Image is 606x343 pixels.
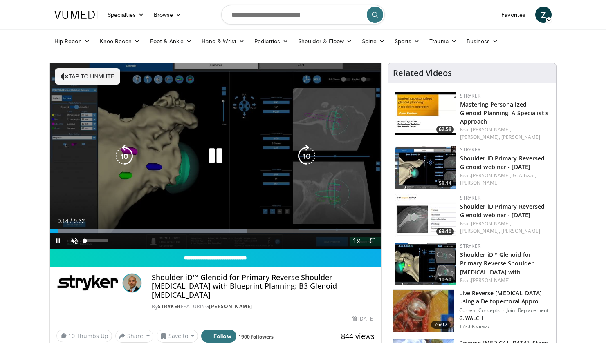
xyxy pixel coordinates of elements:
[395,243,456,285] a: 10:50
[496,7,530,23] a: Favorites
[56,273,119,293] img: Stryker
[436,276,454,283] span: 10:50
[341,331,375,341] span: 844 views
[149,7,186,23] a: Browse
[460,154,545,171] a: Shoulder iD Primary Reversed Glenoid webinar - [DATE]
[535,7,552,23] a: Z
[57,218,68,224] span: 0:14
[431,321,451,329] span: 76:02
[68,332,75,340] span: 10
[436,180,454,187] span: 58:14
[501,134,540,140] a: [PERSON_NAME]
[393,290,454,332] img: 684033_3.png.150x105_q85_crop-smart_upscale.jpg
[352,315,374,323] div: [DATE]
[460,203,545,219] a: Shoulder iD Primary Reversed Glenoid webinar - [DATE]
[459,323,489,330] p: 173.6K views
[49,33,95,49] a: Hip Recon
[249,33,293,49] a: Pediatrics
[460,134,500,140] a: [PERSON_NAME],
[221,5,385,24] input: Search topics, interventions
[357,33,389,49] a: Spine
[460,243,480,249] a: Stryker
[460,172,550,187] div: Feat.
[103,7,149,23] a: Specialties
[85,239,108,242] div: Volume Level
[513,172,536,179] a: G. Athwal,
[459,289,551,305] h3: Live Reverse [MEDICAL_DATA] using a Deltopectoral Appro…
[209,303,252,310] a: [PERSON_NAME]
[152,303,374,310] div: By FEATURING
[238,333,274,340] a: 1900 followers
[54,11,98,19] img: VuMedi Logo
[145,33,197,49] a: Foot & Ankle
[471,220,511,227] a: [PERSON_NAME],
[158,303,181,310] a: Stryker
[471,277,510,284] a: [PERSON_NAME]
[74,218,85,224] span: 9:32
[395,146,456,189] a: 58:14
[56,330,112,342] a: 10 Thumbs Up
[50,63,381,249] video-js: Video Player
[50,233,66,249] button: Pause
[393,68,452,78] h4: Related Videos
[462,33,503,49] a: Business
[348,233,365,249] button: Playback Rate
[157,330,198,343] button: Save to
[50,229,381,233] div: Progress Bar
[424,33,462,49] a: Trauma
[115,330,153,343] button: Share
[395,194,456,237] a: 63:10
[460,100,548,125] a: Mastering Personalized Glenoid Planning: A Specialist's Approach
[66,233,83,249] button: Unmute
[95,33,145,49] a: Knee Recon
[395,194,456,237] img: 323bda1a-8f11-48a7-91ba-7486f40b89a9.150x105_q85_crop-smart_upscale.jpg
[393,289,551,332] a: 76:02 Live Reverse [MEDICAL_DATA] using a Deltopectoral Appro… Current Concepts in Joint Replacem...
[459,315,551,322] p: G. WALCH
[436,228,454,235] span: 63:10
[459,307,551,314] p: Current Concepts in Joint Replacement
[460,251,534,276] a: Shoulder iD™ Glenoid for Primary Reverse Shoulder [MEDICAL_DATA] with …
[460,227,500,234] a: [PERSON_NAME],
[436,126,454,133] span: 62:58
[122,273,142,293] img: Avatar
[201,330,236,343] button: Follow
[460,179,499,186] a: [PERSON_NAME]
[395,243,456,285] img: 1cf0337e-575a-4f7e-adea-6b41f9f1a404.150x105_q85_crop-smart_upscale.jpg
[390,33,425,49] a: Sports
[365,233,381,249] button: Fullscreen
[471,126,511,133] a: [PERSON_NAME],
[70,218,72,224] span: /
[395,92,456,135] img: a0fa61aa-27ea-4623-9cd1-50b4b72802ff.150x105_q85_crop-smart_upscale.jpg
[55,68,120,85] button: Tap to unmute
[293,33,357,49] a: Shoulder & Elbow
[460,126,550,141] div: Feat.
[501,227,540,234] a: [PERSON_NAME]
[460,146,480,153] a: Stryker
[460,277,550,284] div: Feat.
[395,92,456,135] a: 62:58
[471,172,511,179] a: [PERSON_NAME],
[197,33,249,49] a: Hand & Wrist
[460,220,550,235] div: Feat.
[460,92,480,99] a: Stryker
[395,146,456,189] img: 7594b08d-424b-498e-9dc6-28b187d9c36c.150x105_q85_crop-smart_upscale.jpg
[460,194,480,201] a: Stryker
[152,273,374,300] h4: Shoulder iD™ Glenoid for Primary Reverse Shoulder [MEDICAL_DATA] with Blueprint Planning: B3 Glen...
